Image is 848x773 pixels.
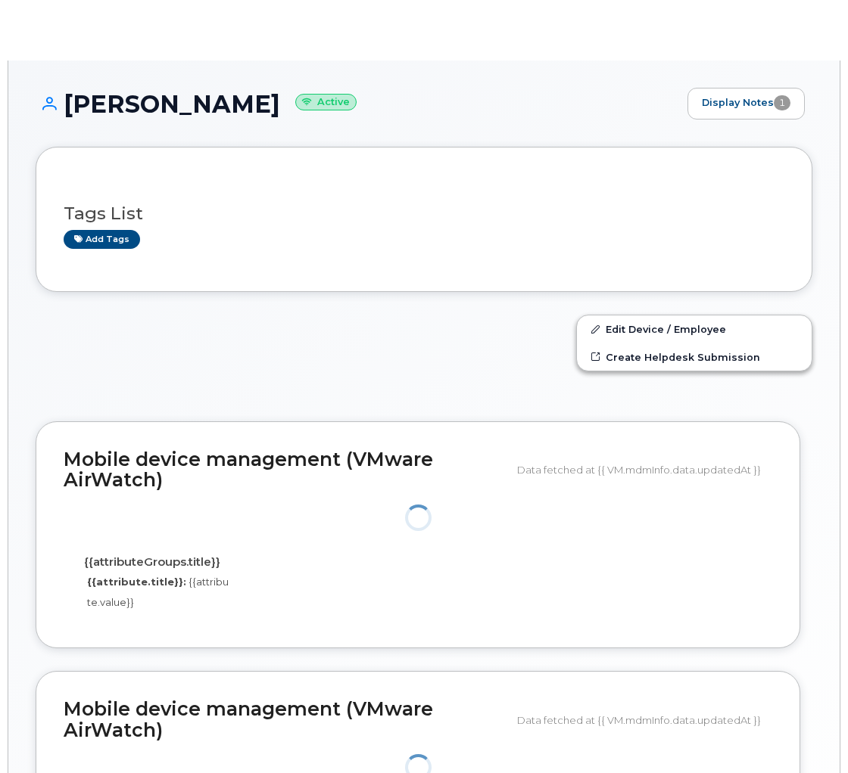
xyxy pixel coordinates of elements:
div: Data fetched at {{ VM.mdmInfo.data.updatedAt }} [517,706,772,734]
span: 1 [774,95,790,110]
h1: [PERSON_NAME] [36,91,680,117]
div: Data fetched at {{ VM.mdmInfo.data.updatedAt }} [517,455,772,484]
label: {{attribute.title}}: [87,575,186,589]
small: Active [295,94,357,111]
span: {{attribute.value}} [87,576,229,608]
a: Edit Device / Employee [577,315,812,343]
h2: Mobile device management (VMware AirWatch) [64,699,506,740]
h4: {{attributeGroups.title}} [75,556,229,569]
a: Create Helpdesk Submission [577,343,812,371]
h3: Tags List [64,204,784,223]
a: Add tags [64,230,140,249]
a: Display Notes1 [687,88,805,120]
h2: Mobile device management (VMware AirWatch) [64,449,506,491]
